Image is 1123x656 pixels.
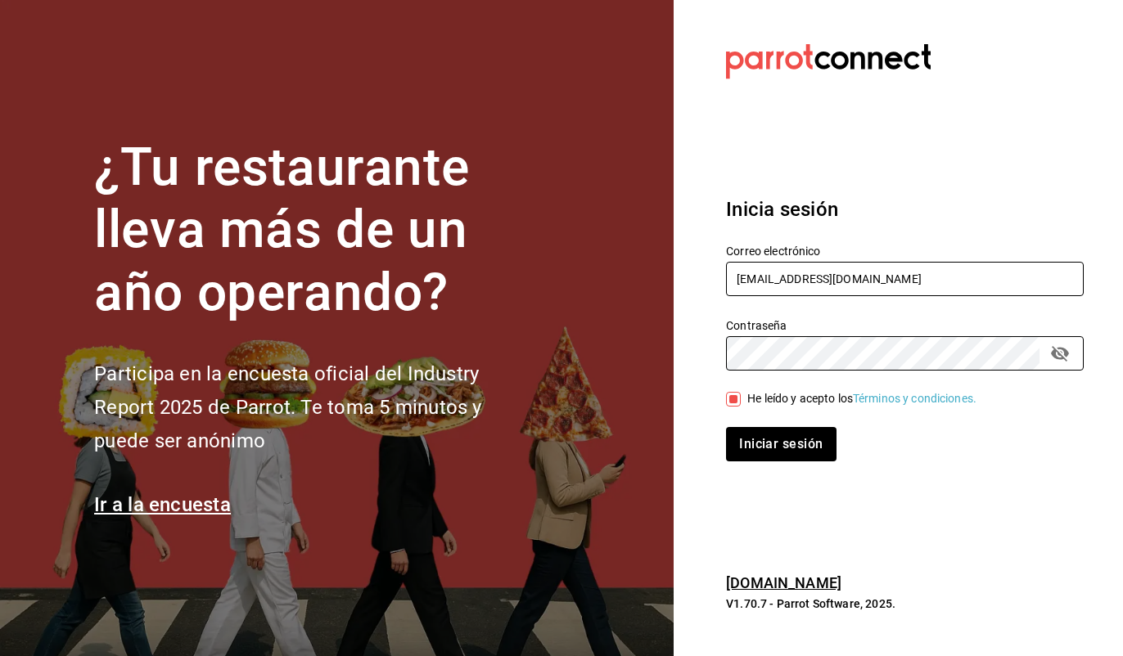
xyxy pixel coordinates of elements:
button: passwordField [1046,339,1074,367]
p: V1.70.7 - Parrot Software, 2025. [726,595,1084,612]
h3: Inicia sesión [726,195,1084,224]
label: Contraseña [726,319,1084,330]
h1: ¿Tu restaurante lleva más de un año operando? [94,137,536,325]
a: Ir a la encuesta [94,493,231,516]
a: [DOMAIN_NAME] [726,574,841,591]
input: Ingresa tu correo electrónico [726,262,1084,296]
a: Términos y condiciones. [853,392,976,405]
h2: Participa en la encuesta oficial del Industry Report 2025 de Parrot. Te toma 5 minutos y puede se... [94,357,536,457]
label: Correo electrónico [726,245,1084,256]
div: He leído y acepto los [747,390,976,407]
button: Iniciar sesión [726,427,836,461]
